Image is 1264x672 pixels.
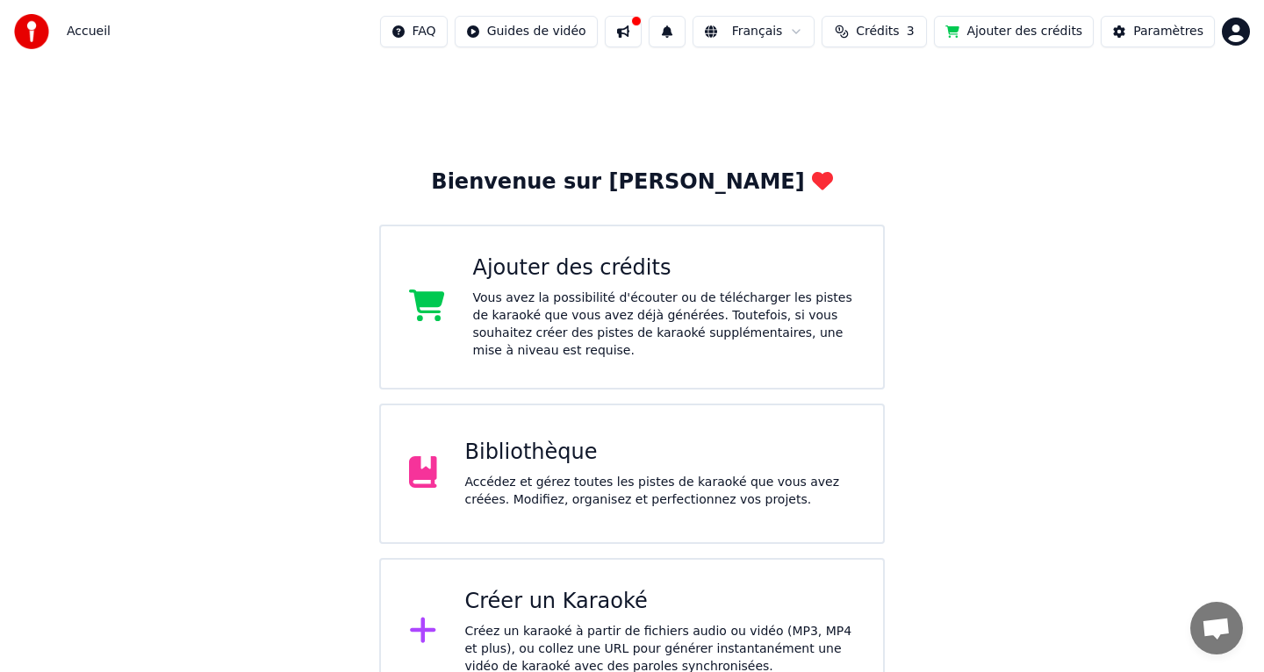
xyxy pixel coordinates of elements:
div: Bibliothèque [465,439,856,467]
button: Crédits3 [822,16,927,47]
span: 3 [907,23,915,40]
div: Vous avez la possibilité d'écouter ou de télécharger les pistes de karaoké que vous avez déjà gén... [473,290,856,360]
a: Ouvrir le chat [1190,602,1243,654]
div: Créer un Karaoké [465,588,856,616]
button: Guides de vidéo [455,16,598,47]
span: Crédits [856,23,899,40]
nav: breadcrumb [67,23,111,40]
img: youka [14,14,49,49]
button: Paramètres [1101,16,1215,47]
button: Ajouter des crédits [934,16,1094,47]
div: Bienvenue sur [PERSON_NAME] [431,168,832,197]
div: Paramètres [1133,23,1203,40]
span: Accueil [67,23,111,40]
div: Accédez et gérez toutes les pistes de karaoké que vous avez créées. Modifiez, organisez et perfec... [465,474,856,509]
div: Ajouter des crédits [473,254,856,282]
button: FAQ [380,16,448,47]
